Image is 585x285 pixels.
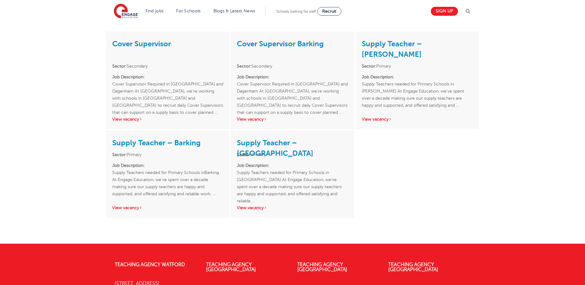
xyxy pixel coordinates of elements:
strong: Job Description: [237,75,269,79]
strong: Job Description: [112,163,145,168]
img: Engage Education [114,4,138,19]
strong: Sector: [112,152,127,157]
a: Teaching Agency [GEOGRAPHIC_DATA] [297,262,347,272]
a: View vacancy [362,117,392,122]
a: Supply Teacher – [GEOGRAPHIC_DATA] [237,138,313,158]
span: Recruit [322,9,336,14]
a: View vacancy [112,117,142,122]
li: Primary [237,151,348,158]
strong: Job Description: [237,163,269,168]
strong: Sector: [237,152,251,157]
a: For Schools [176,9,200,13]
strong: Job Description: [362,75,394,79]
p: Supply Teachers needed for Primary Schools inBarking At Engage Education, we’ve spent over a deca... [112,162,223,197]
p: Cover Supervisor Required in [GEOGRAPHIC_DATA] and Dagenham At [GEOGRAPHIC_DATA], we’re working w... [112,73,223,109]
p: Supply Teachers needed for Primary Schools in [GEOGRAPHIC_DATA] At Engage Education, we’ve spent ... [237,162,348,197]
li: Primary [112,151,223,158]
p: Supply Teachers needed for Primary Schools in​[PERSON_NAME] At Engage Education, we’ve spent over... [362,73,473,109]
p: Cover Supervisor Required in [GEOGRAPHIC_DATA] and Dagenham At [GEOGRAPHIC_DATA], we’re working w... [237,73,348,109]
strong: Sector: [112,64,127,68]
li: Secondary [112,63,223,70]
a: Cover Supervisor [112,39,171,48]
a: Supply Teacher – [PERSON_NAME] [362,39,422,59]
a: View vacancy [112,205,142,210]
a: Teaching Agency [GEOGRAPHIC_DATA] [388,262,438,272]
strong: Job Description: [112,75,145,79]
a: Supply Teacher – Barking [112,138,200,147]
a: Teaching Agency Watford [115,262,185,267]
a: Cover Supervisor Barking [237,39,323,48]
a: View vacancy [237,205,267,210]
strong: Sector: [362,64,376,68]
li: Primary [362,63,473,70]
a: Recruit [317,7,341,16]
li: Secondary [237,63,348,70]
a: Sign up [431,7,458,16]
strong: Sector: [237,64,251,68]
span: Schools looking for staff [276,9,316,14]
a: Blogs & Latest News [213,9,255,13]
a: Teaching Agency [GEOGRAPHIC_DATA] [206,262,256,272]
a: View vacancy [237,117,267,122]
a: Find jobs [146,9,164,13]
